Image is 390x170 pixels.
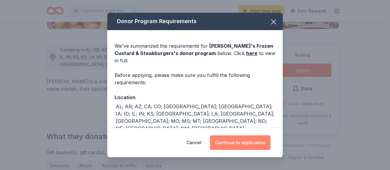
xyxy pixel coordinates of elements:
button: Continue to application [210,135,271,150]
div: Location [115,93,275,101]
div: AL; AR; AZ; CA; CO; [GEOGRAPHIC_DATA]; [GEOGRAPHIC_DATA]; IA; ID; IL; IN; KS; [GEOGRAPHIC_DATA]; ... [116,103,275,147]
button: Cancel [186,135,201,150]
a: here [246,50,257,57]
div: Donor Program Requirements [107,13,283,30]
div: Before applying, please make sure you fulfill the following requirements: [115,71,275,86]
div: We've summarized the requirements for below. Click to view in full. [115,42,275,64]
